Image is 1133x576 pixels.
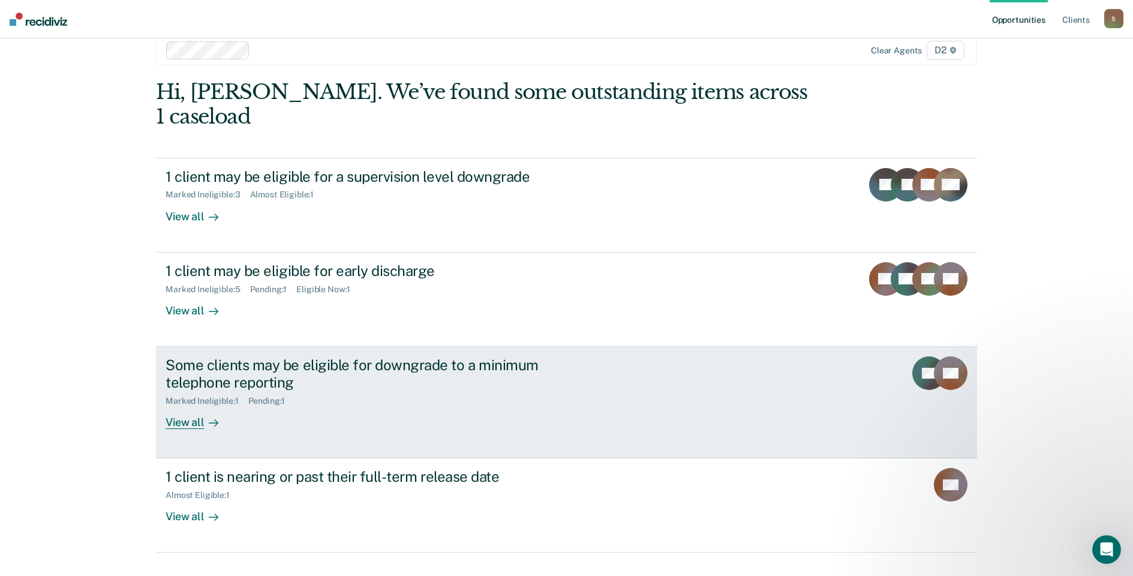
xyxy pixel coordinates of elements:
div: View all [166,200,233,223]
div: Hi, [PERSON_NAME]. We’ve found some outstanding items across 1 caseload [156,80,813,129]
a: 1 client is nearing or past their full-term release dateAlmost Eligible:1View all [156,458,977,553]
iframe: Intercom live chat [1092,535,1121,564]
div: 1 client may be eligible for early discharge [166,262,587,280]
div: View all [166,500,233,524]
div: View all [166,294,233,317]
a: 1 client may be eligible for a supervision level downgradeMarked Ineligible:3Almost Eligible:1Vie... [156,158,977,253]
button: S [1104,9,1123,28]
div: Some clients may be eligible for downgrade to a minimum telephone reporting [166,356,587,391]
div: Almost Eligible : 1 [166,490,239,500]
div: Almost Eligible : 1 [250,190,324,200]
span: D2 [927,41,964,60]
div: Eligible Now : 1 [296,284,360,295]
a: Some clients may be eligible for downgrade to a minimum telephone reportingMarked Ineligible:1Pen... [156,347,977,458]
div: View all [166,406,233,429]
a: 1 client may be eligible for early dischargeMarked Ineligible:5Pending:1Eligible Now:1View all [156,253,977,347]
div: Marked Ineligible : 3 [166,190,250,200]
div: Pending : 1 [248,396,295,406]
img: Recidiviz [10,13,67,26]
div: Marked Ineligible : 5 [166,284,250,295]
div: 1 client may be eligible for a supervision level downgrade [166,168,587,185]
div: Marked Ineligible : 1 [166,396,248,406]
div: 1 client is nearing or past their full-term release date [166,468,587,485]
div: Pending : 1 [250,284,297,295]
div: Clear agents [871,46,922,56]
